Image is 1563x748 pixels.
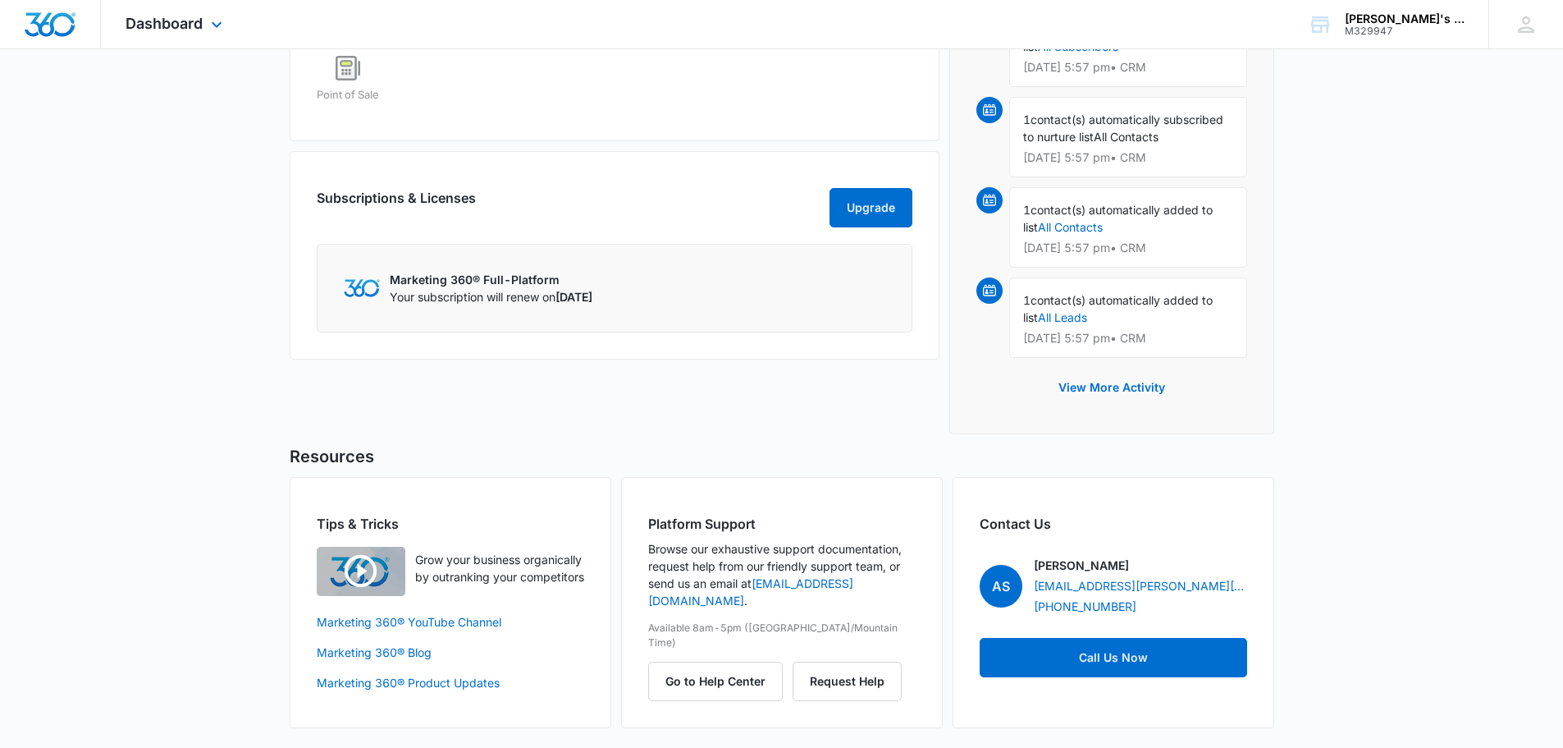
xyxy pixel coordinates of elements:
[1023,62,1233,73] p: [DATE] 5:57 pm • CRM
[793,662,902,701] button: Request Help
[317,87,379,103] span: Point of Sale
[1034,577,1247,594] a: [EMAIL_ADDRESS][PERSON_NAME][DOMAIN_NAME]
[1038,310,1087,324] a: All Leads
[1023,203,1031,217] span: 1
[317,56,380,115] a: Point of Sale
[648,662,783,701] button: Go to Help Center
[1023,112,1223,144] span: contact(s) automatically subscribed to nurture list
[648,540,916,609] p: Browse our exhaustive support documentation, request help from our friendly support team, or send...
[415,551,584,585] p: Grow your business organically by outranking your competitors
[829,188,912,227] button: Upgrade
[648,674,793,688] a: Go to Help Center
[1023,152,1233,163] p: [DATE] 5:57 pm • CRM
[390,271,592,288] p: Marketing 360® Full-Platform
[980,514,1247,534] h2: Contact Us
[980,638,1247,677] a: Call Us Now
[317,514,584,534] h2: Tips & Tricks
[1023,112,1031,126] span: 1
[793,674,902,688] a: Request Help
[344,279,380,296] img: Marketing 360 Logo
[317,547,405,596] img: Quick Overview Video
[317,674,584,691] a: Marketing 360® Product Updates
[1345,25,1465,37] div: account id
[1034,557,1129,574] p: [PERSON_NAME]
[1034,598,1136,615] a: [PHONE_NUMBER]
[317,644,584,661] a: Marketing 360® Blog
[555,290,592,304] span: [DATE]
[126,15,203,32] span: Dashboard
[648,514,916,534] h2: Platform Support
[1038,220,1103,234] a: All Contacts
[1345,12,1465,25] div: account name
[317,613,584,631] a: Marketing 360® YouTube Channel
[1094,130,1159,144] span: All Contacts
[290,444,1274,469] h5: Resources
[648,621,916,650] p: Available 8am-5pm ([GEOGRAPHIC_DATA]/Mountain Time)
[1023,203,1213,234] span: contact(s) automatically added to list
[1042,368,1181,407] button: View More Activity
[317,188,476,221] h2: Subscriptions & Licenses
[1023,242,1233,254] p: [DATE] 5:57 pm • CRM
[980,565,1022,608] span: AS
[1023,293,1213,324] span: contact(s) automatically added to list
[390,288,592,305] p: Your subscription will renew on
[1023,333,1233,344] p: [DATE] 5:57 pm • CRM
[1023,293,1031,307] span: 1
